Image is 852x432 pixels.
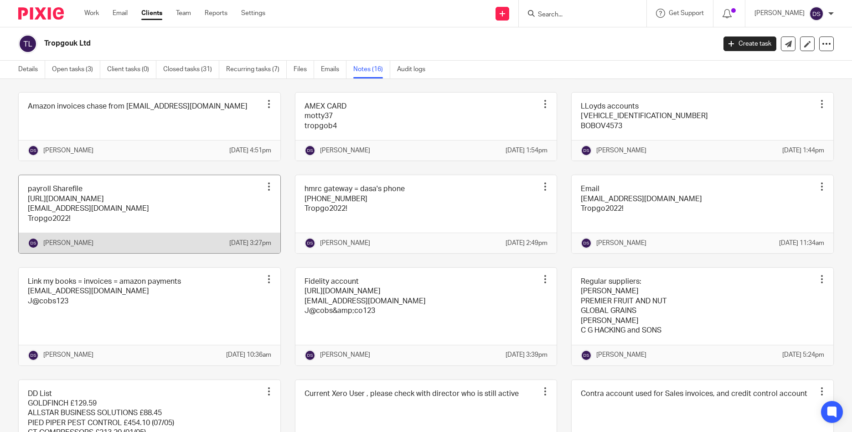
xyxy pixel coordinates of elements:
img: svg%3E [581,238,592,249]
img: svg%3E [305,145,315,156]
p: [PERSON_NAME] [754,9,805,18]
img: svg%3E [28,350,39,361]
a: Emails [321,61,346,78]
img: svg%3E [581,145,592,156]
a: Settings [241,9,265,18]
a: Open tasks (3) [52,61,100,78]
p: [PERSON_NAME] [320,350,370,359]
h2: Tropgouk Ltd [44,39,577,48]
a: Team [176,9,191,18]
a: Work [84,9,99,18]
p: [PERSON_NAME] [596,239,646,248]
p: [DATE] 1:44pm [782,146,824,155]
p: [PERSON_NAME] [43,146,93,155]
a: Client tasks (0) [107,61,156,78]
a: Email [113,9,128,18]
a: Reports [205,9,227,18]
img: svg%3E [18,34,37,53]
input: Search [537,11,619,19]
img: svg%3E [809,6,824,21]
img: Pixie [18,7,64,20]
a: Create task [723,36,776,51]
p: [PERSON_NAME] [596,146,646,155]
img: svg%3E [28,238,39,249]
p: [DATE] 2:49pm [506,239,547,248]
span: Get Support [669,10,704,16]
a: Details [18,61,45,78]
img: svg%3E [305,350,315,361]
a: Recurring tasks (7) [226,61,287,78]
img: svg%3E [581,350,592,361]
p: [PERSON_NAME] [43,350,93,359]
img: svg%3E [28,145,39,156]
p: [DATE] 1:54pm [506,146,547,155]
a: Closed tasks (31) [163,61,219,78]
p: [DATE] 5:24pm [782,350,824,359]
p: [DATE] 3:27pm [229,239,271,248]
a: Clients [141,9,162,18]
p: [DATE] 3:39pm [506,350,547,359]
p: [PERSON_NAME] [320,239,370,248]
p: [DATE] 11:34am [779,239,824,248]
p: [DATE] 10:36am [226,350,271,359]
p: [PERSON_NAME] [320,146,370,155]
a: Notes (16) [353,61,390,78]
p: [DATE] 4:51pm [229,146,271,155]
a: Files [294,61,314,78]
a: Audit logs [397,61,432,78]
img: svg%3E [305,238,315,249]
p: [PERSON_NAME] [43,239,93,248]
p: [PERSON_NAME] [596,350,646,359]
